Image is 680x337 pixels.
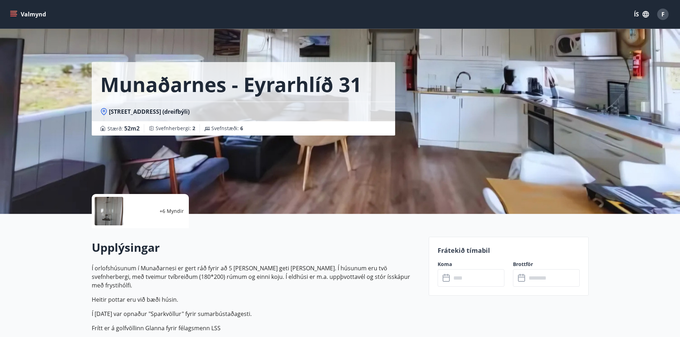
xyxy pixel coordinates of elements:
[109,108,190,116] span: [STREET_ADDRESS] (dreifbýli)
[240,125,243,132] span: 6
[124,124,140,132] span: 52 m2
[92,310,420,318] p: Í [DATE] var opnaður "Sparkvöllur" fyrir sumarbústaðagesti.
[211,125,243,132] span: Svefnstæði :
[92,324,420,332] p: Frítt er á golfvöllinn Glanna fyrir félagsmenn LSS
[160,208,184,215] p: +6 Myndir
[92,295,420,304] p: Heitir pottar eru við bæði húsin.
[107,124,140,133] span: Stærð :
[92,264,420,290] p: Í orlofshúsunum í Munaðarnesi er gert ráð fyrir að 5 [PERSON_NAME] geti [PERSON_NAME]. Í húsunum ...
[92,240,420,255] h2: Upplýsingar
[630,8,653,21] button: ÍS
[100,71,362,98] h1: Munaðarnes - Eyrarhlíð 31
[438,246,580,255] p: Frátekið tímabil
[438,261,504,268] label: Koma
[156,125,195,132] span: Svefnherbergi :
[9,8,49,21] button: menu
[192,125,195,132] span: 2
[661,10,665,18] span: F
[654,6,671,23] button: F
[513,261,580,268] label: Brottför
